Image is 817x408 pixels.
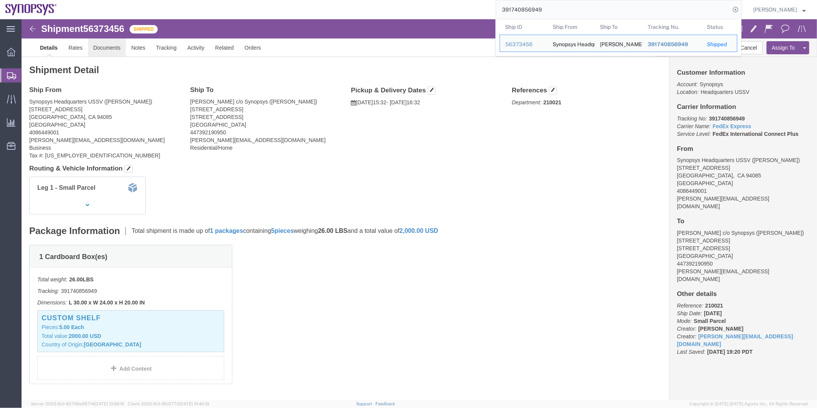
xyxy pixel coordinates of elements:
th: Status [702,19,737,35]
a: Feedback [375,401,395,406]
span: 391740856949 [648,41,688,47]
th: Tracking Nu. [642,19,702,35]
input: Search for shipment number, reference number [496,0,730,19]
span: Server: 2025.16.0-82789e55714 [31,401,124,406]
div: Synopsys Headquarters USSV [553,35,590,52]
span: [DATE] 10:56:16 [94,401,124,406]
a: Support [356,401,375,406]
div: 56373456 [505,40,542,48]
th: Ship To [595,19,642,35]
iframe: FS Legacy Container [22,19,817,400]
div: Rob Collier c/o Synopsys [600,35,637,52]
th: Ship From [547,19,595,35]
img: logo [5,4,57,15]
span: Client: 2025.16.0-8fc0770 [128,401,209,406]
button: [PERSON_NAME] [753,5,806,14]
div: Shipped [707,40,732,48]
th: Ship ID [500,19,547,35]
span: Copyright © [DATE]-[DATE] Agistix Inc., All Rights Reserved [689,401,808,407]
div: 391740856949 [648,40,697,48]
span: Kaelen O'Connor [753,5,797,14]
span: [DATE] 10:40:19 [179,401,209,406]
table: Search Results [500,19,741,56]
